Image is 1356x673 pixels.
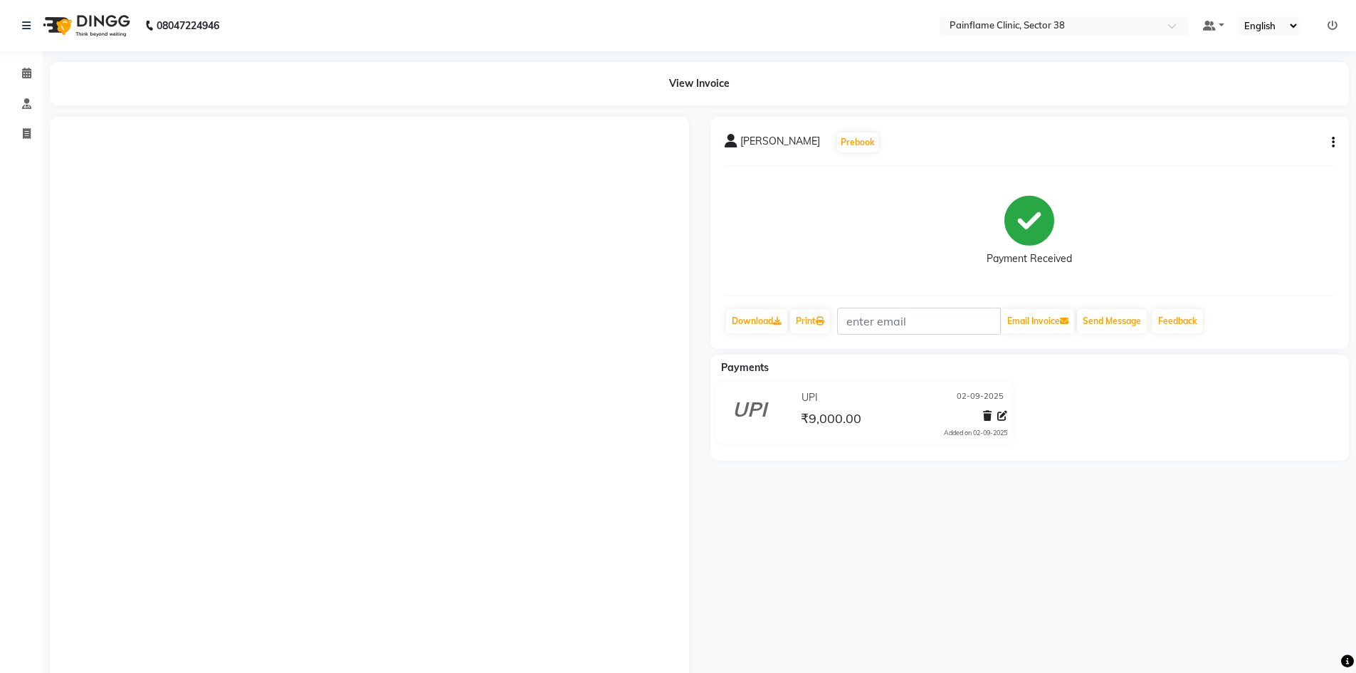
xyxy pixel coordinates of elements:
[801,410,861,430] span: ₹9,000.00
[987,251,1072,266] div: Payment Received
[157,6,219,46] b: 08047224946
[801,390,818,405] span: UPI
[1077,309,1147,333] button: Send Message
[726,309,787,333] a: Download
[790,309,830,333] a: Print
[1152,309,1203,333] a: Feedback
[837,308,1001,335] input: enter email
[1002,309,1074,333] button: Email Invoice
[740,134,820,154] span: [PERSON_NAME]
[957,390,1004,405] span: 02-09-2025
[721,361,769,374] span: Payments
[50,62,1349,105] div: View Invoice
[944,428,1007,438] div: Added on 02-09-2025
[837,132,878,152] button: Prebook
[36,6,134,46] img: logo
